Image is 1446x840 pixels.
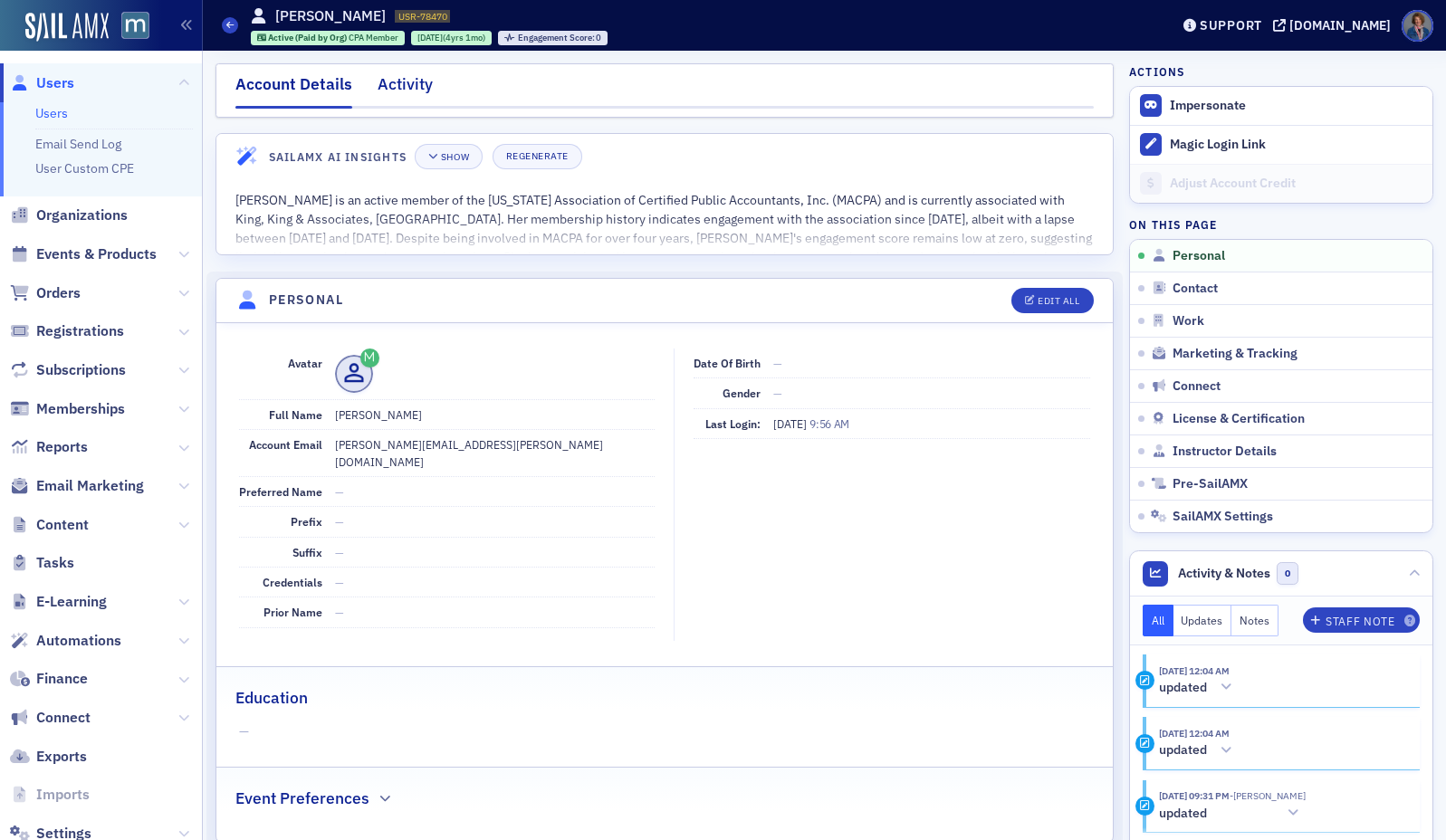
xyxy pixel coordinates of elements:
div: Update [1135,734,1154,753]
a: Reports [10,437,88,457]
time: 2/22/2025 09:31 PM [1159,789,1230,802]
span: Users [36,73,74,93]
span: Prior Name [263,605,322,619]
span: Imports [36,785,90,805]
span: Memberships [36,399,125,419]
div: 0 [518,33,602,43]
span: Engagement Score : [518,32,597,43]
span: Connect [36,708,91,728]
span: Subscriptions [36,360,126,380]
div: (4yrs 1mo) [417,32,485,43]
a: Connect [10,708,91,728]
a: Email Send Log [35,136,121,152]
span: Marketing & Tracking [1173,346,1298,362]
div: Adjust Account Credit [1170,176,1423,192]
span: Prefix [291,514,322,529]
span: Activity & Notes [1178,564,1270,583]
span: — [239,722,1091,741]
span: — [773,356,782,370]
span: Gender [723,386,761,400]
a: Exports [10,747,87,767]
time: 7/2/2025 12:04 AM [1159,664,1230,677]
a: Events & Products [10,244,157,264]
a: Automations [10,631,121,651]
span: — [335,514,344,529]
h5: updated [1159,680,1207,696]
span: Emily Trott [1230,789,1306,802]
div: [DOMAIN_NAME] [1289,17,1391,33]
h1: [PERSON_NAME] [275,6,386,26]
a: Subscriptions [10,360,126,380]
span: Preferred Name [239,484,322,499]
a: Registrations [10,321,124,341]
div: Activity [378,72,433,106]
span: Finance [36,669,88,689]
h5: updated [1159,742,1207,759]
button: Edit All [1011,288,1093,313]
h5: updated [1159,806,1207,822]
span: Registrations [36,321,124,341]
span: — [335,575,344,589]
dd: [PERSON_NAME] [335,400,656,429]
div: Engagement Score: 0 [498,31,608,45]
span: — [335,545,344,559]
span: CPA Member [349,32,398,43]
div: Show [441,152,469,162]
h2: Event Preferences [235,787,369,810]
span: [DATE] [773,416,809,431]
span: Profile [1402,10,1433,42]
div: Staff Note [1326,616,1394,626]
button: Notes [1231,605,1278,636]
span: Last Login: [705,416,761,431]
span: Events & Products [36,244,157,264]
span: — [773,386,782,400]
a: Organizations [10,205,128,225]
a: User Custom CPE [35,160,134,177]
dd: [PERSON_NAME][EMAIL_ADDRESS][PERSON_NAME][DOMAIN_NAME] [335,430,656,476]
span: Full Name [269,407,322,422]
span: Credentials [263,575,322,589]
span: Pre-SailAMX [1173,476,1248,492]
h4: Actions [1129,63,1185,80]
a: Finance [10,669,88,689]
a: Memberships [10,399,125,419]
span: E-Learning [36,592,107,612]
span: Active (Paid by Org) [268,32,349,43]
span: Email Marketing [36,476,144,496]
button: Impersonate [1170,98,1246,114]
span: Suffix [292,545,322,559]
span: Content [36,515,89,535]
div: Edit All [1038,296,1079,306]
button: [DOMAIN_NAME] [1273,19,1397,32]
a: Active (Paid by Org) CPA Member [257,32,399,43]
span: Account Email [249,437,322,452]
h2: Education [235,686,308,710]
span: Work [1173,313,1204,329]
span: 0 [1277,562,1299,585]
span: USR-78470 [398,10,447,23]
div: Account Details [235,72,352,109]
button: Staff Note [1303,607,1420,633]
span: Organizations [36,205,128,225]
h4: SailAMX AI Insights [269,148,407,165]
a: E-Learning [10,592,107,612]
img: SailAMX [25,13,109,42]
button: updated [1159,678,1239,697]
time: 7/2/2025 12:04 AM [1159,727,1230,740]
span: Date of Birth [694,356,761,370]
span: Personal [1173,248,1225,264]
a: Users [10,73,74,93]
span: Connect [1173,378,1221,395]
a: Adjust Account Credit [1130,164,1432,203]
div: Update [1135,797,1154,816]
button: updated [1159,741,1239,760]
a: Imports [10,785,90,805]
span: Orders [36,283,81,303]
button: All [1143,605,1173,636]
img: SailAMX [121,12,149,40]
a: Users [35,105,68,121]
button: updated [1159,804,1306,823]
span: Avatar [288,356,322,370]
a: Content [10,515,89,535]
span: Contact [1173,281,1218,297]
